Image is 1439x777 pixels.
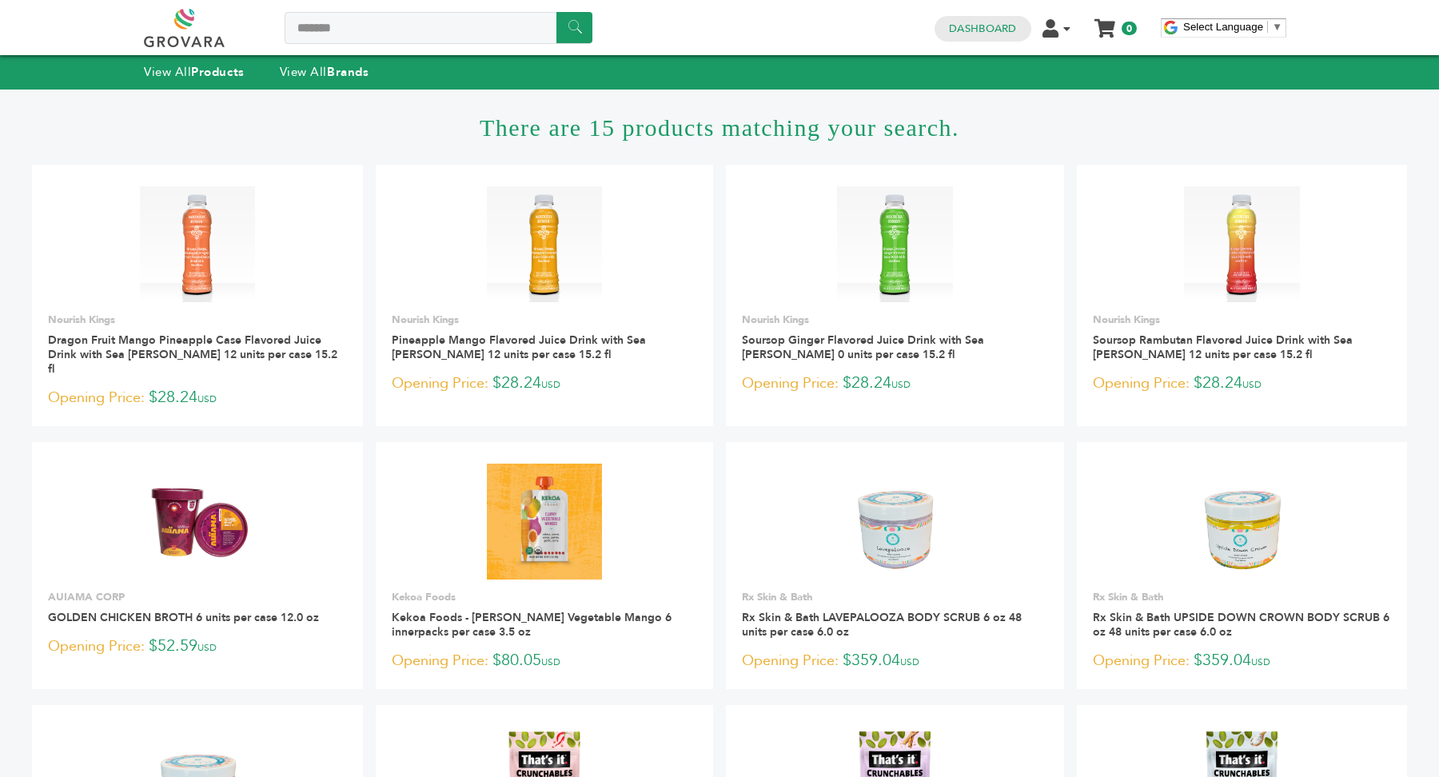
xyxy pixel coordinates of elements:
[48,387,145,408] span: Opening Price:
[392,590,698,604] p: Kekoa Foods
[1183,21,1282,33] a: Select Language​
[140,186,256,302] img: Dragon Fruit Mango Pineapple Case Flavored Juice Drink with Sea Moss 12 units per case 15.2 fl
[742,373,839,394] span: Opening Price:
[837,186,953,302] img: Soursop Ginger Flavored Juice Drink with Sea Moss 0 units per case 15.2 fl
[837,464,953,580] img: Rx Skin & Bath LAVEPALOOZA BODY SCRUB 6 oz 48 units per case 6.0 oz
[280,64,369,80] a: View AllBrands
[1184,186,1300,302] img: Soursop Rambutan Flavored Juice Drink with Sea Moss 12 units per case 15.2 fl
[191,64,244,80] strong: Products
[32,90,1407,165] h1: There are 15 products matching your search.
[900,655,919,668] span: USD
[541,378,560,391] span: USD
[1093,372,1392,396] p: $28.24
[1267,21,1268,33] span: ​
[1184,464,1300,580] img: Rx Skin & Bath UPSIDE DOWN CROWN BODY SCRUB 6 oz 48 units per case 6.0 oz
[891,378,911,391] span: USD
[1183,21,1263,33] span: Select Language
[742,313,1048,327] p: Nourish Kings
[48,313,347,327] p: Nourish Kings
[392,313,698,327] p: Nourish Kings
[48,635,347,659] p: $52.59
[1122,22,1137,35] span: 0
[1093,333,1353,362] a: Soursop Rambutan Flavored Juice Drink with Sea [PERSON_NAME] 12 units per case 15.2 fl
[327,64,369,80] strong: Brands
[285,12,592,44] input: Search a product or brand...
[392,333,646,362] a: Pineapple Mango Flavored Juice Drink with Sea [PERSON_NAME] 12 units per case 15.2 fl
[742,333,984,362] a: Soursop Ginger Flavored Juice Drink with Sea [PERSON_NAME] 0 units per case 15.2 fl
[48,610,319,625] a: GOLDEN CHICKEN BROTH 6 units per case 12.0 oz
[392,373,488,394] span: Opening Price:
[742,372,1048,396] p: $28.24
[1093,650,1190,671] span: Opening Price:
[1096,14,1114,31] a: My Cart
[487,464,603,580] img: Kekoa Foods - Curry Vegetable Mango 6 innerpacks per case 3.5 oz
[1251,655,1270,668] span: USD
[48,333,337,377] a: Dragon Fruit Mango Pineapple Case Flavored Juice Drink with Sea [PERSON_NAME] 12 units per case 1...
[48,386,347,410] p: $28.24
[392,650,488,671] span: Opening Price:
[1093,313,1392,327] p: Nourish Kings
[742,649,1048,673] p: $359.04
[392,372,698,396] p: $28.24
[742,650,839,671] span: Opening Price:
[392,649,698,673] p: $80.05
[1272,21,1282,33] span: ▼
[1093,590,1392,604] p: Rx Skin & Bath
[197,641,217,654] span: USD
[1093,649,1392,673] p: $359.04
[1093,373,1190,394] span: Opening Price:
[1242,378,1262,391] span: USD
[144,64,245,80] a: View AllProducts
[48,636,145,657] span: Opening Price:
[742,610,1022,640] a: Rx Skin & Bath LAVEPALOOZA BODY SCRUB 6 oz 48 units per case 6.0 oz
[197,392,217,405] span: USD
[949,22,1016,36] a: Dashboard
[541,655,560,668] span: USD
[48,590,347,604] p: AUIAMA CORP
[392,610,672,640] a: Kekoa Foods - [PERSON_NAME] Vegetable Mango 6 innerpacks per case 3.5 oz
[1093,610,1389,640] a: Rx Skin & Bath UPSIDE DOWN CROWN BODY SCRUB 6 oz 48 units per case 6.0 oz
[742,590,1048,604] p: Rx Skin & Bath
[140,464,256,580] img: GOLDEN CHICKEN BROTH 6 units per case 12.0 oz
[487,186,603,302] img: Pineapple Mango Flavored Juice Drink with Sea Moss 12 units per case 15.2 fl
